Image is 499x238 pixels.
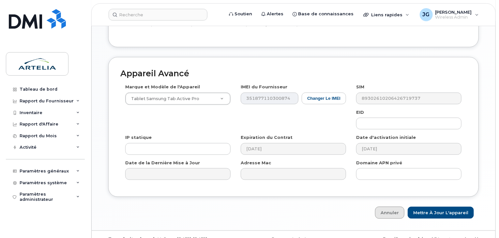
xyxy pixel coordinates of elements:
span: Tablet Samsung Tab Active Pro [127,96,199,102]
input: Recherche [109,9,207,21]
span: Liens rapides [371,12,402,17]
div: Justin Gauthier [415,8,483,21]
label: Marque et Modèle de l'Appareil [125,84,200,90]
label: Date de la Dernière Mise à Jour [125,160,200,166]
label: EID [356,109,364,115]
span: Wireless Admin [435,15,472,20]
a: Alertes [257,7,288,21]
a: Soutien [224,7,257,21]
a: Tablet Samsung Tab Active Pro [126,93,230,105]
label: IP statique [125,134,152,141]
label: Domaine APN privé [356,160,402,166]
label: SIM [356,84,364,90]
input: Mettre à jour l'appareil [408,207,474,219]
button: Changer le IMEI [302,93,346,105]
label: Date d'activation initiale [356,134,416,141]
label: Expiration du Contrat [241,134,293,141]
span: JG [423,11,430,19]
span: [PERSON_NAME] [435,9,472,15]
div: Liens rapides [359,8,414,21]
a: Base de connaissances [288,7,358,21]
span: Soutien [234,11,252,17]
label: Adresse Mac [241,160,271,166]
label: IMEI du Fournisseur [241,84,287,90]
a: Annuler [375,207,404,219]
span: Base de connaissances [298,11,354,17]
span: Alertes [267,11,283,17]
h2: Appareil Avancé [120,69,467,78]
